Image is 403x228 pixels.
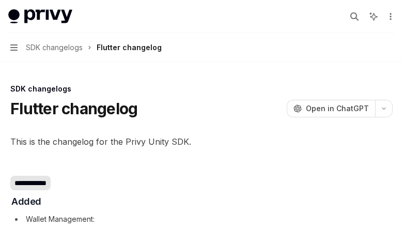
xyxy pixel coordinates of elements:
span: Added [11,194,41,209]
div: Flutter changelog [97,41,162,54]
div: SDK changelogs [10,84,393,94]
span: Wallet Management: [26,215,95,223]
button: More actions [384,9,395,24]
span: This is the changelog for the Privy Unity SDK. [10,134,393,149]
span: Open in ChatGPT [306,103,369,114]
h1: Flutter changelog [10,99,137,118]
span: SDK changelogs [26,41,83,54]
button: Open in ChatGPT [287,100,375,117]
img: light logo [8,9,72,24]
